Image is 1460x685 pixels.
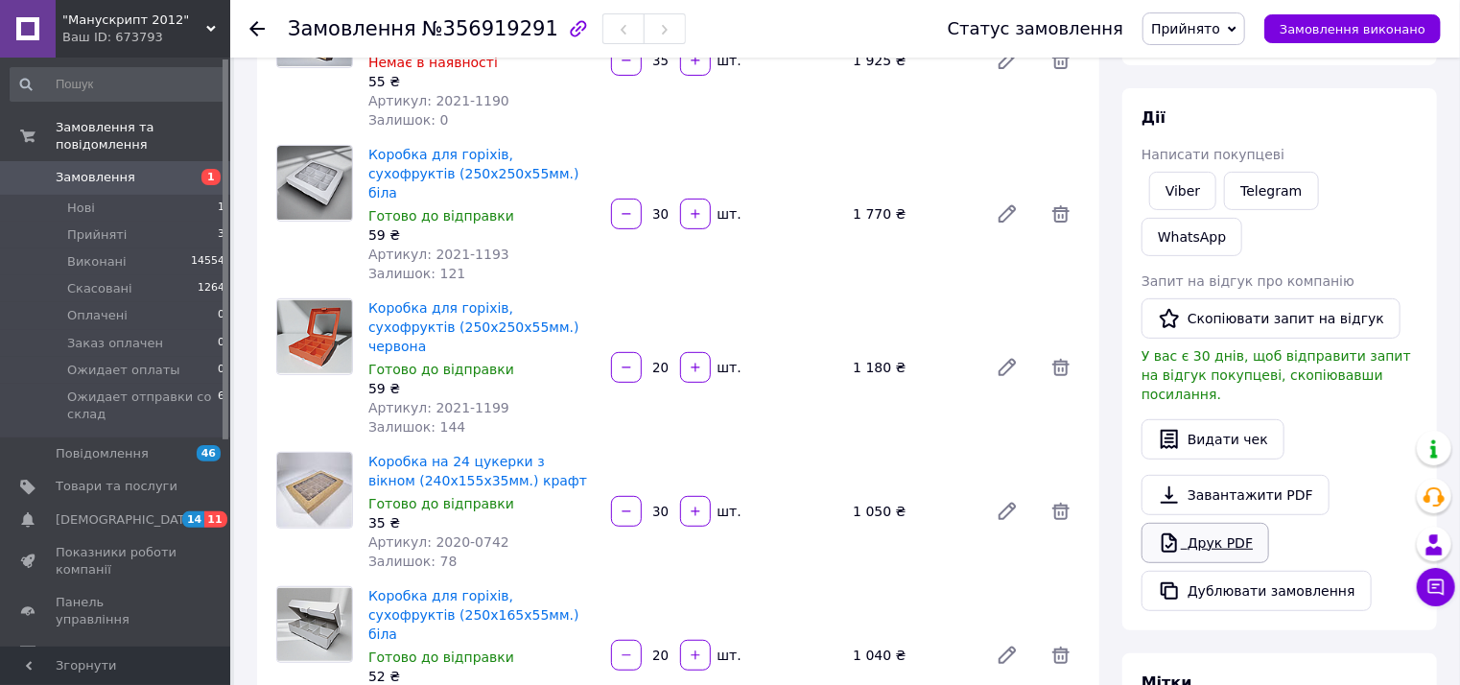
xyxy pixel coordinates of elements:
[56,445,149,462] span: Повідомлення
[845,47,980,74] div: 1 925 ₴
[1142,108,1166,127] span: Дії
[218,200,224,217] span: 1
[67,253,127,271] span: Виконані
[368,55,498,70] span: Немає в наявності
[56,544,177,579] span: Показники роботи компанії
[713,204,743,224] div: шт.
[368,208,514,224] span: Готово до відправки
[368,112,449,128] span: Залишок: 0
[1224,172,1318,210] a: Telegram
[67,307,128,324] span: Оплачені
[948,19,1124,38] div: Статус замовлення
[67,335,163,352] span: Заказ оплачен
[368,554,457,569] span: Залишок: 78
[56,169,135,186] span: Замовлення
[368,362,514,377] span: Готово до відправки
[197,445,221,461] span: 46
[368,496,514,511] span: Готово до відправки
[368,419,465,435] span: Залишок: 144
[1042,636,1080,674] span: Видалити
[368,379,596,398] div: 59 ₴
[1042,492,1080,531] span: Видалити
[1417,568,1455,606] button: Чат з покупцем
[62,29,230,46] div: Ваш ID: 673793
[368,588,579,642] a: Коробка для горіхів, сухофруктів (250х165х55мм.) біла
[277,588,352,661] img: Коробка для горіхів, сухофруктів (250х165х55мм.) біла
[67,389,218,423] span: Ожидает отправки со склад
[277,300,352,373] img: Коробка для горіхів, сухофруктів (250х250х55мм.) червона
[1280,22,1425,36] span: Замовлення виконано
[56,511,198,529] span: [DEMOGRAPHIC_DATA]
[368,300,579,354] a: Коробка для горіхів, сухофруктів (250х250х55мм.) червона
[368,93,509,108] span: Артикул: 2021-1190
[1151,21,1220,36] span: Прийнято
[1042,348,1080,387] span: Видалити
[1142,419,1284,460] button: Видати чек
[368,650,514,665] span: Готово до відправки
[56,645,106,662] span: Відгуки
[204,511,226,528] span: 11
[845,498,980,525] div: 1 050 ₴
[218,389,224,423] span: 6
[62,12,206,29] span: "Манускрипт 2012"
[988,636,1026,674] a: Редагувати
[1142,218,1242,256] a: WhatsApp
[1264,14,1441,43] button: Замовлення виконано
[67,280,132,297] span: Скасовані
[368,247,509,262] span: Артикул: 2021-1193
[988,492,1026,531] a: Редагувати
[988,195,1026,233] a: Редагувати
[1142,475,1330,515] a: Завантажити PDF
[288,17,416,40] span: Замовлення
[249,19,265,38] div: Повернутися назад
[182,511,204,528] span: 14
[845,642,980,669] div: 1 040 ₴
[368,72,596,91] div: 55 ₴
[368,400,509,415] span: Артикул: 2021-1199
[218,226,224,244] span: 3
[1042,41,1080,80] span: Видалити
[845,354,980,381] div: 1 180 ₴
[198,280,224,297] span: 1264
[368,454,587,488] a: Коробка на 24 цукерки з вікном (240х155х35мм.) крафт
[201,169,221,185] span: 1
[422,17,558,40] span: №356919291
[218,362,224,379] span: 0
[56,594,177,628] span: Панель управління
[1142,298,1401,339] button: Скопіювати запит на відгук
[67,200,95,217] span: Нові
[67,226,127,244] span: Прийняті
[1142,571,1372,611] button: Дублювати замовлення
[277,146,352,220] img: Коробка для горіхів, сухофруктів (250х250х55мм.) біла
[1142,523,1269,563] a: Друк PDF
[10,67,226,102] input: Пошук
[277,453,352,528] img: Коробка на 24 цукерки з вікном (240х155х35мм.) крафт
[368,534,509,550] span: Артикул: 2020-0742
[191,253,224,271] span: 14554
[1042,195,1080,233] span: Видалити
[368,266,465,281] span: Залишок: 121
[713,646,743,665] div: шт.
[713,358,743,377] div: шт.
[845,201,980,227] div: 1 770 ₴
[1142,273,1354,289] span: Запит на відгук про компанію
[1142,147,1284,162] span: Написати покупцеві
[988,348,1026,387] a: Редагувати
[368,147,579,201] a: Коробка для горіхів, сухофруктів (250х250х55мм.) біла
[218,335,224,352] span: 0
[368,513,596,532] div: 35 ₴
[368,225,596,245] div: 59 ₴
[218,307,224,324] span: 0
[713,502,743,521] div: шт.
[56,478,177,495] span: Товари та послуги
[1149,172,1216,210] a: Viber
[56,119,230,154] span: Замовлення та повідомлення
[988,41,1026,80] a: Редагувати
[67,362,180,379] span: Ожидает оплаты
[713,51,743,70] div: шт.
[1142,348,1411,402] span: У вас є 30 днів, щоб відправити запит на відгук покупцеві, скопіювавши посилання.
